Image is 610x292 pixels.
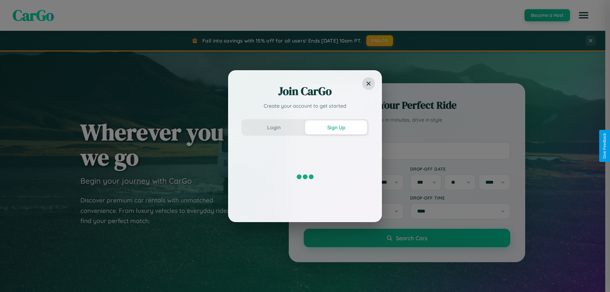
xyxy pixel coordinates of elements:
h2: Join CarGo [241,84,369,99]
div: Give Feedback [602,133,607,159]
p: Create your account to get started [241,102,369,110]
button: Sign Up [305,120,367,134]
button: Login [243,120,305,134]
iframe: Intercom live chat [6,270,22,286]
